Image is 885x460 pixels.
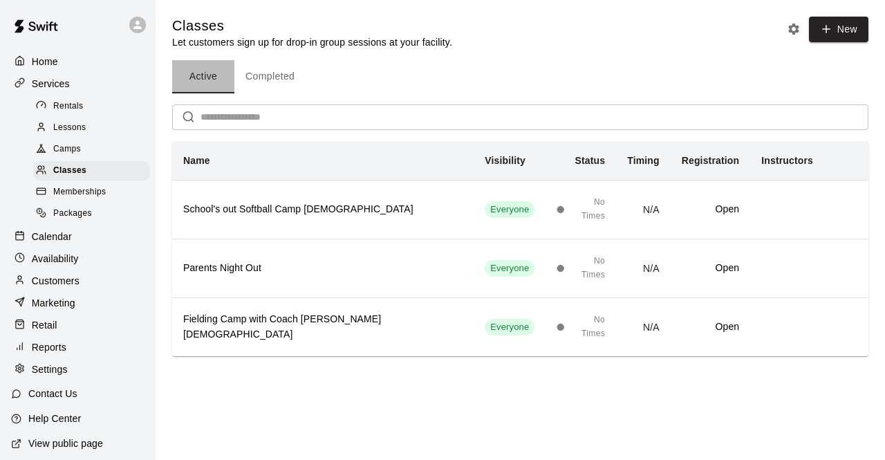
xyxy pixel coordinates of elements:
p: View public page [28,436,103,450]
p: Reports [32,340,66,354]
span: Everyone [485,321,534,334]
div: Classes [33,161,150,181]
div: This service is visible to all of your customers [485,260,534,277]
a: Services [11,73,145,94]
button: New [809,17,868,42]
h6: Parents Night Out [183,261,463,276]
div: This service is visible to all of your customers [485,319,534,335]
p: Services [32,77,70,91]
p: Help Center [28,412,81,425]
span: Classes [53,164,86,178]
p: Let customers sign up for drop-in group sessions at your facility. [172,35,452,49]
button: Completed [234,60,306,93]
span: Packages [53,207,92,221]
div: Lessons [33,118,150,138]
div: Rentals [33,97,150,116]
div: Memberships [33,183,150,202]
span: Memberships [53,185,106,199]
a: Customers [11,270,145,291]
span: Lessons [53,121,86,135]
b: Instructors [761,155,813,166]
span: Camps [53,142,81,156]
p: Home [32,55,58,68]
p: Marketing [32,296,75,310]
button: Active [172,60,234,93]
a: Classes [33,160,156,182]
p: Calendar [32,230,72,243]
b: Status [575,155,606,166]
div: This service is visible to all of your customers [485,201,534,218]
a: Marketing [11,293,145,313]
p: Settings [32,362,68,376]
a: Lessons [33,117,156,138]
td: N/A [616,297,671,356]
b: Name [183,155,210,166]
table: simple table [172,141,868,356]
td: N/A [616,180,671,239]
a: Reports [11,337,145,358]
h5: Classes [172,17,452,35]
h6: Fielding Camp with Coach [PERSON_NAME] [DEMOGRAPHIC_DATA] [183,312,463,342]
h6: Open [682,202,739,217]
p: Contact Us [28,387,77,401]
div: Packages [33,204,150,223]
span: No Times [570,313,605,341]
div: Camps [33,140,150,159]
a: Calendar [11,226,145,247]
b: Visibility [485,155,525,166]
a: Home [11,51,145,72]
h6: School's out Softball Camp [DEMOGRAPHIC_DATA] [183,202,463,217]
a: Retail [11,315,145,335]
span: Everyone [485,262,534,275]
h6: Open [682,261,739,276]
a: Camps [33,139,156,160]
span: Rentals [53,100,84,113]
span: Everyone [485,203,534,217]
a: Settings [11,359,145,380]
p: Customers [32,274,80,288]
span: No Times [570,255,605,282]
a: Packages [33,203,156,225]
a: Memberships [33,182,156,203]
button: Classes settings [783,19,804,39]
span: No Times [570,196,605,223]
b: Timing [627,155,660,166]
b: Registration [682,155,739,166]
p: Availability [32,252,79,266]
a: Rentals [33,95,156,117]
h6: Open [682,320,739,335]
a: Availability [11,248,145,269]
p: Retail [32,318,57,332]
td: N/A [616,239,671,297]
